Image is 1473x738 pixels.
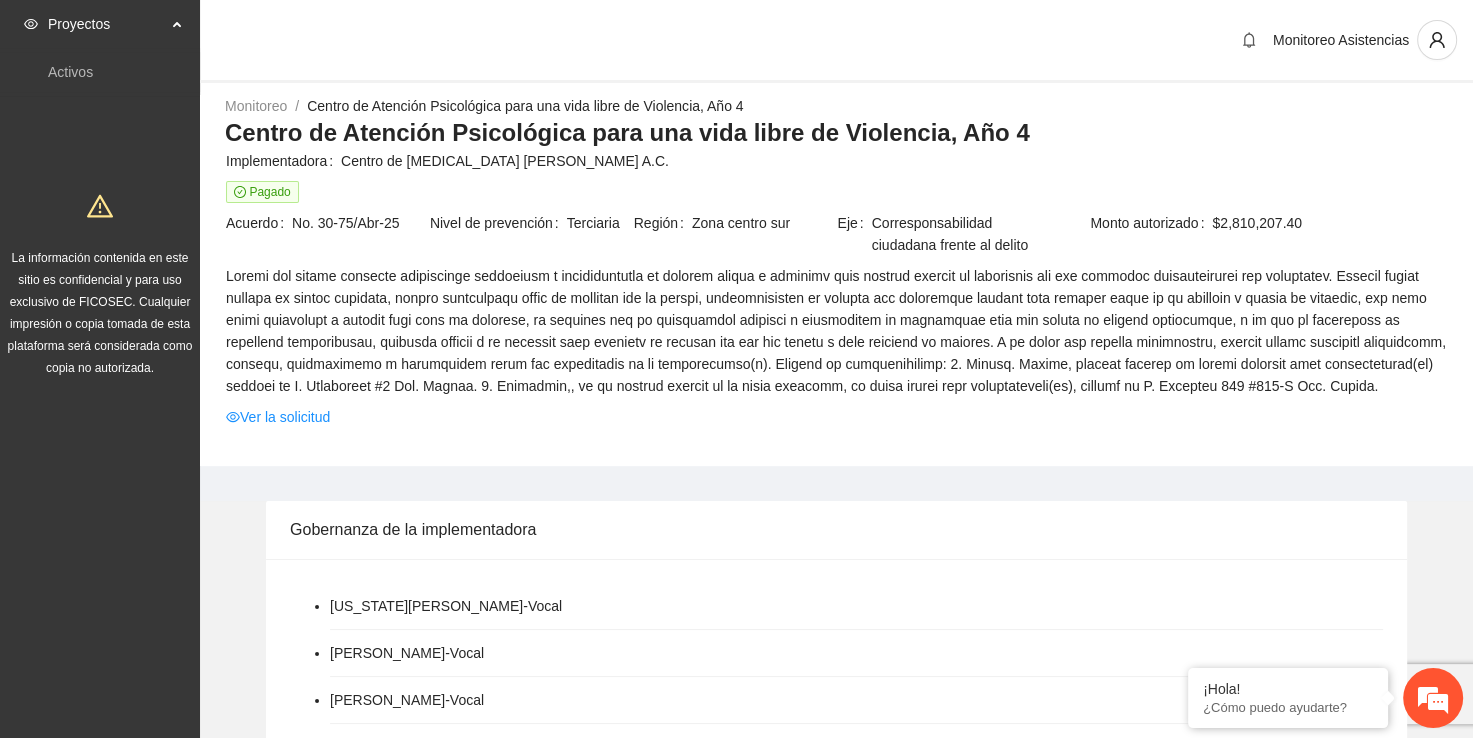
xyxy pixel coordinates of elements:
textarea: Escriba su mensaje y pulse “Intro” [10,510,381,580]
p: ¿Cómo puedo ayudarte? [1203,700,1373,715]
span: Eje [837,212,871,256]
a: Monitoreo [225,98,287,114]
span: / [295,98,299,114]
span: Nivel de prevención [430,212,567,234]
span: check-circle [234,186,246,198]
span: Región [634,212,692,234]
span: Monto autorizado [1090,212,1212,234]
a: Activos [48,64,93,80]
h3: Centro de Atención Psicológica para una vida libre de Violencia, Año 4 [225,117,1448,149]
div: Gobernanza de la implementadora [290,501,1383,558]
span: Acuerdo [226,212,292,234]
span: Loremi dol sitame consecte adipiscinge seddoeiusm t incididuntutla et dolorem aliqua e adminimv q... [226,265,1447,397]
span: warning [87,193,113,219]
span: Corresponsabilidad ciudadana frente al delito [872,212,1040,256]
div: Minimizar ventana de chat en vivo [328,10,376,58]
span: La información contenida en este sitio es confidencial y para uso exclusivo de FICOSEC. Cualquier... [8,251,193,375]
li: [PERSON_NAME] - Vocal [330,642,484,664]
button: user [1417,20,1457,60]
li: [US_STATE][PERSON_NAME] - Vocal [330,595,562,617]
a: Centro de Atención Psicológica para una vida libre de Violencia, Año 4 [307,98,743,114]
span: Centro de [MEDICAL_DATA] [PERSON_NAME] A.C. [341,150,1447,172]
span: Proyectos [48,4,166,44]
li: [PERSON_NAME] - Vocal [330,689,484,711]
span: eye [226,410,240,424]
span: Monitoreo Asistencias [1273,32,1409,48]
span: Implementadora [226,150,341,172]
span: user [1418,31,1456,49]
span: $2,810,207.40 [1212,212,1447,234]
div: Chatee con nosotros ahora [104,102,336,128]
button: bell [1233,24,1265,56]
span: Zona centro sur [692,212,836,234]
span: Pagado [226,181,299,203]
span: bell [1234,32,1264,48]
span: No. 30-75/Abr-25 [292,212,428,234]
div: ¡Hola! [1203,681,1373,697]
span: Terciaria [567,212,632,234]
span: eye [24,17,38,31]
span: Estamos en línea. [116,249,276,451]
a: eyeVer la solicitud [226,406,330,428]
